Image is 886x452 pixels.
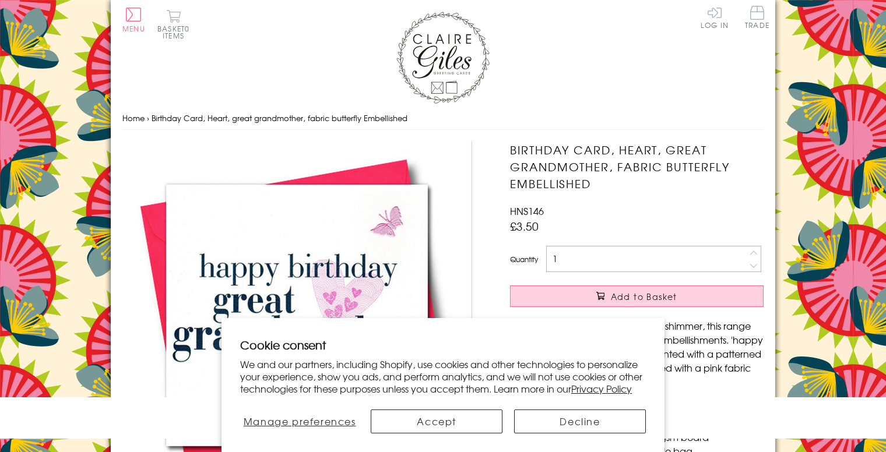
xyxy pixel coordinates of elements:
[371,409,502,433] button: Accept
[122,107,764,130] nav: breadcrumbs
[147,112,149,123] span: ›
[240,409,359,433] button: Manage preferences
[745,6,769,29] span: Trade
[157,9,189,39] button: Basket0 items
[122,112,145,123] a: Home
[152,112,407,123] span: Birthday Card, Heart, great grandmother, fabric butterfly Embellished
[122,8,145,32] button: Menu
[244,414,356,428] span: Manage preferences
[611,291,677,302] span: Add to Basket
[240,358,646,394] p: We and our partners, including Shopify, use cookies and other technologies to personalize your ex...
[240,337,646,353] h2: Cookie consent
[571,382,632,395] a: Privacy Policy
[510,142,764,192] h1: Birthday Card, Heart, great grandmother, fabric butterfly Embellished
[510,254,538,264] label: Quantity
[163,23,189,41] span: 0 items
[510,285,764,307] button: Add to Basket
[122,23,145,34] span: Menu
[745,6,769,31] a: Trade
[396,12,490,104] img: Claire Giles Greetings Cards
[510,204,544,218] span: HNS146
[510,218,539,234] span: £3.50
[514,409,646,433] button: Decline
[701,6,729,29] a: Log In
